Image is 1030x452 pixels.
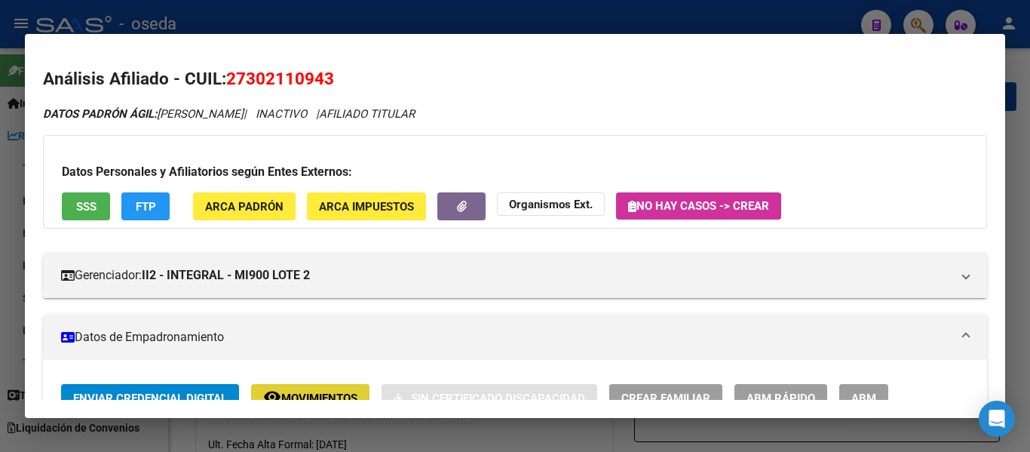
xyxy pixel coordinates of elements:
span: SSS [76,200,97,214]
button: Sin Certificado Discapacidad [382,384,597,412]
button: ARCA Padrón [193,192,296,220]
i: | INACTIVO | [43,107,415,121]
button: ABM Rápido [734,384,827,412]
button: Organismos Ext. [497,192,605,216]
span: Movimientos [281,392,357,405]
span: Sin Certificado Discapacidad [411,392,585,405]
span: ABM Rápido [746,392,815,405]
span: FTP [136,200,156,214]
mat-expansion-panel-header: Gerenciador:II2 - INTEGRAL - MI900 LOTE 2 [43,253,987,298]
span: ABM [851,392,876,405]
button: FTP [121,192,170,220]
strong: II2 - INTEGRAL - MI900 LOTE 2 [142,266,310,284]
button: Crear Familiar [609,384,722,412]
span: Crear Familiar [621,392,710,405]
span: No hay casos -> Crear [628,199,769,213]
h3: Datos Personales y Afiliatorios según Entes Externos: [62,163,968,181]
mat-icon: remove_red_eye [263,388,281,406]
button: SSS [62,192,110,220]
mat-expansion-panel-header: Datos de Empadronamiento [43,315,987,360]
span: 27302110943 [226,69,334,88]
strong: Organismos Ext. [509,198,593,211]
button: No hay casos -> Crear [616,192,781,220]
button: Movimientos [251,384,369,412]
button: ARCA Impuestos [307,192,426,220]
span: ARCA Impuestos [319,200,414,214]
h2: Análisis Afiliado - CUIL: [43,66,987,92]
button: ABM [839,384,888,412]
mat-panel-title: Datos de Empadronamiento [61,328,951,346]
span: ARCA Padrón [205,200,284,214]
button: Enviar Credencial Digital [61,384,239,412]
strong: DATOS PADRÓN ÁGIL: [43,107,157,121]
span: Enviar Credencial Digital [73,392,227,405]
mat-panel-title: Gerenciador: [61,266,951,284]
span: [PERSON_NAME] [43,107,244,121]
span: AFILIADO TITULAR [319,107,415,121]
div: Open Intercom Messenger [979,401,1015,437]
